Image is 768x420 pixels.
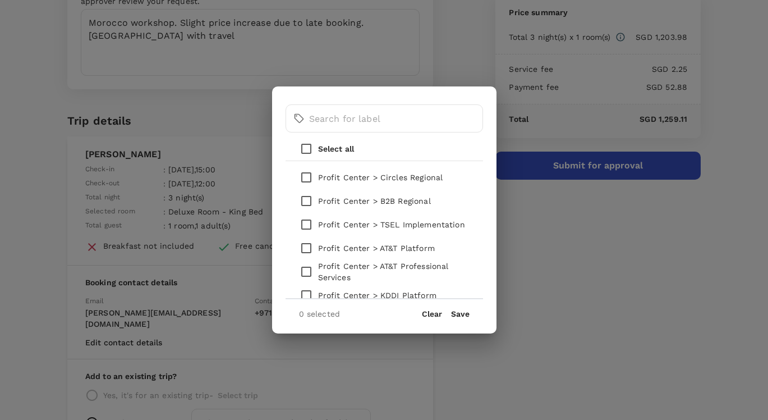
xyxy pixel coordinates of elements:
p: Profit Center > TSEL Implementation [318,219,465,230]
p: Profit Center > B2B Regional [318,195,431,207]
input: Search for label [309,104,483,133]
p: Select all [318,143,355,154]
p: Profit Center > KDDI Platform [318,290,436,301]
p: Profit Center > AT&T Platform [318,243,435,254]
p: 0 selected [299,308,341,319]
p: Profit Center > AT&T Professional Services [318,261,474,283]
button: Save [451,309,470,318]
p: Profit Center > Circles Regional [318,172,443,183]
button: Clear [422,309,442,318]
